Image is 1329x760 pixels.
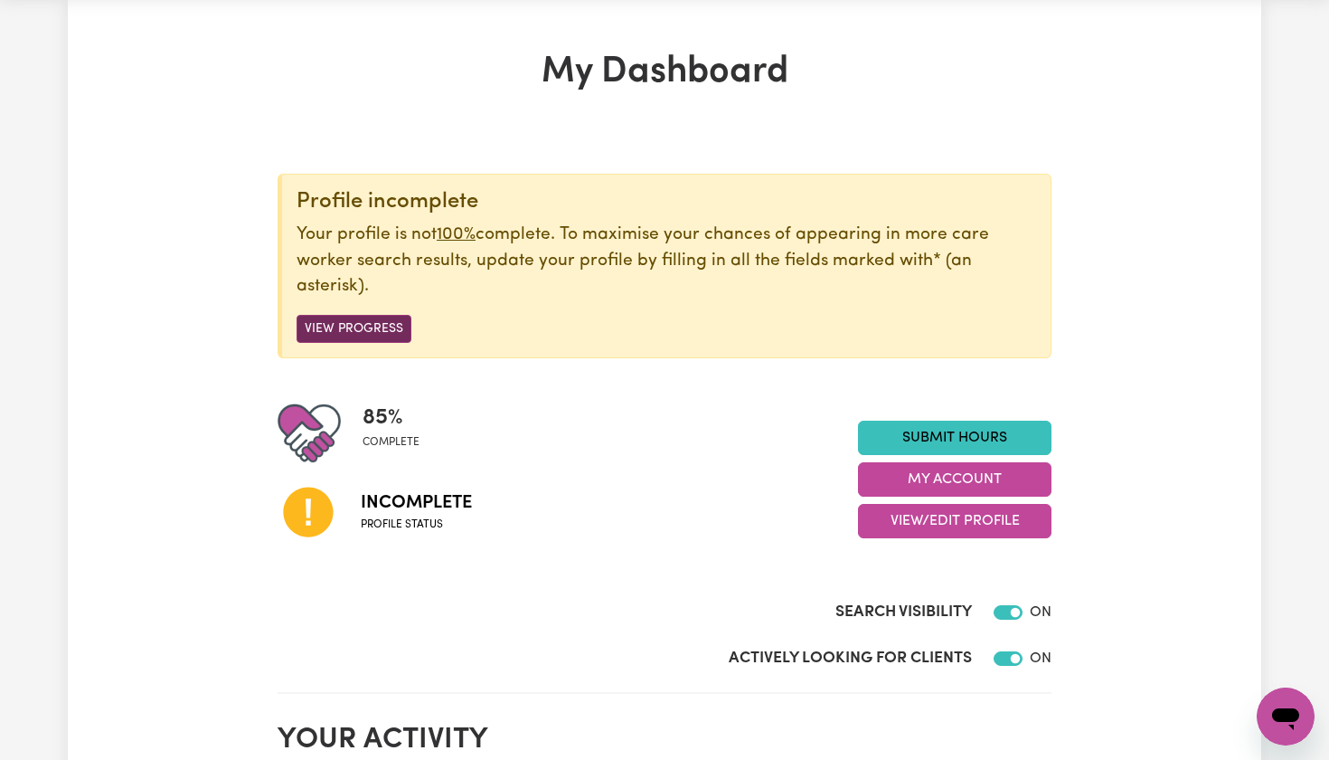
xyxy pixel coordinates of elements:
span: Incomplete [361,489,472,517]
button: View/Edit Profile [858,504,1051,538]
h2: Your activity [278,723,1051,757]
a: Submit Hours [858,421,1051,455]
div: Profile completeness: 85% [363,402,434,465]
span: Profile status [361,517,472,533]
label: Search Visibility [835,601,972,624]
button: View Progress [297,315,411,343]
div: Profile incomplete [297,189,1036,215]
h1: My Dashboard [278,51,1051,94]
iframe: Botão para abrir a janela de mensagens [1257,688,1315,746]
span: complete [363,434,419,451]
span: ON [1030,651,1051,666]
p: Your profile is not complete. To maximise your chances of appearing in more care worker search re... [297,223,1036,300]
u: 100% [437,226,476,243]
label: Actively Looking for Clients [729,647,972,670]
span: 85 % [363,402,419,434]
span: ON [1030,605,1051,620]
button: My Account [858,462,1051,497]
